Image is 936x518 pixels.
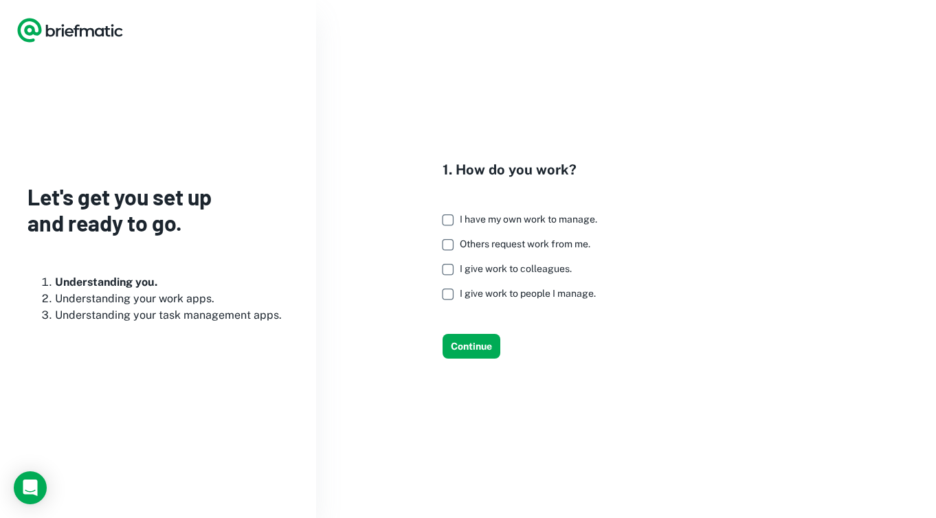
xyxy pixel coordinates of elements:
[460,214,597,225] span: I have my own work to manage.
[443,334,500,359] button: Continue
[55,291,289,307] li: Understanding your work apps.
[460,238,590,249] span: Others request work from me.
[16,16,124,44] a: Logo
[443,159,608,180] h4: 1. How do you work?
[460,263,572,274] span: I give work to colleagues.
[27,183,289,236] h3: Let's get you set up and ready to go.
[55,275,157,289] b: Understanding you.
[460,288,596,299] span: I give work to people I manage.
[55,307,289,324] li: Understanding your task management apps.
[14,471,47,504] div: Load Chat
